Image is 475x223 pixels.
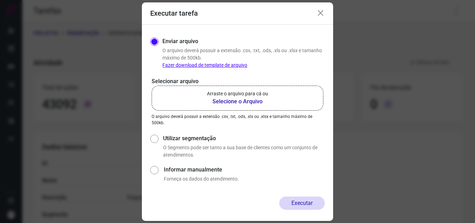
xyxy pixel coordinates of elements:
p: O Segmento pode ser tanto a sua base de clientes como um conjunto de atendimentos. [163,144,325,159]
label: Enviar arquivo [162,37,198,46]
p: Forneça os dados do atendimento. [164,175,325,183]
p: O arquivo deverá possuir a extensão .csv, .txt, .ods, .xls ou .xlsx e tamanho máximo de 500kb. [152,113,323,126]
label: Utilizar segmentação [163,134,325,143]
b: Selecione o Arquivo [207,97,268,106]
label: Informar manualmente [164,166,325,174]
p: O arquivo deverá possuir a extensão .csv, .txt, .ods, .xls ou .xlsx e tamanho máximo de 500kb. [162,47,325,69]
p: Arraste o arquivo para cá ou [207,90,268,97]
p: Selecionar arquivo [152,77,323,86]
button: Executar [279,197,325,210]
h3: Executar tarefa [150,9,198,17]
a: Fazer download de template de arquivo [162,62,247,68]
